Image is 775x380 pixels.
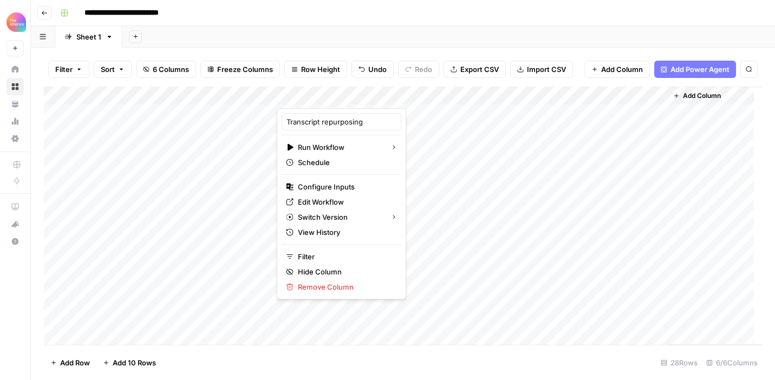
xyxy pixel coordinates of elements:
[351,61,394,78] button: Undo
[76,31,101,42] div: Sheet 1
[298,281,393,292] span: Remove Column
[6,113,24,130] a: Usage
[200,61,280,78] button: Freeze Columns
[298,266,393,277] span: Hide Column
[298,181,393,192] span: Configure Inputs
[683,91,721,101] span: Add Column
[6,95,24,113] a: Your Data
[6,215,24,233] button: What's new?
[656,354,702,371] div: 28 Rows
[298,251,393,262] span: Filter
[601,64,643,75] span: Add Column
[55,64,73,75] span: Filter
[298,227,393,238] span: View History
[101,64,115,75] span: Sort
[670,64,730,75] span: Add Power Agent
[460,64,499,75] span: Export CSV
[113,357,156,368] span: Add 10 Rows
[55,26,122,48] a: Sheet 1
[217,64,273,75] span: Freeze Columns
[654,61,736,78] button: Add Power Agent
[44,354,96,371] button: Add Row
[6,78,24,95] a: Browse
[398,61,439,78] button: Redo
[6,61,24,78] a: Home
[6,130,24,147] a: Settings
[48,61,89,78] button: Filter
[7,216,23,232] div: What's new?
[6,9,24,36] button: Workspace: Alliance
[6,233,24,250] button: Help + Support
[298,142,382,153] span: Run Workflow
[60,357,90,368] span: Add Row
[153,64,189,75] span: 6 Columns
[96,354,162,371] button: Add 10 Rows
[368,64,387,75] span: Undo
[136,61,196,78] button: 6 Columns
[415,64,432,75] span: Redo
[444,61,506,78] button: Export CSV
[301,64,340,75] span: Row Height
[298,157,393,168] span: Schedule
[510,61,573,78] button: Import CSV
[6,12,26,32] img: Alliance Logo
[298,196,393,207] span: Edit Workflow
[702,354,762,371] div: 6/6 Columns
[527,64,566,75] span: Import CSV
[298,212,382,222] span: Switch Version
[94,61,132,78] button: Sort
[584,61,650,78] button: Add Column
[6,198,24,215] a: AirOps Academy
[669,89,725,103] button: Add Column
[284,61,347,78] button: Row Height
